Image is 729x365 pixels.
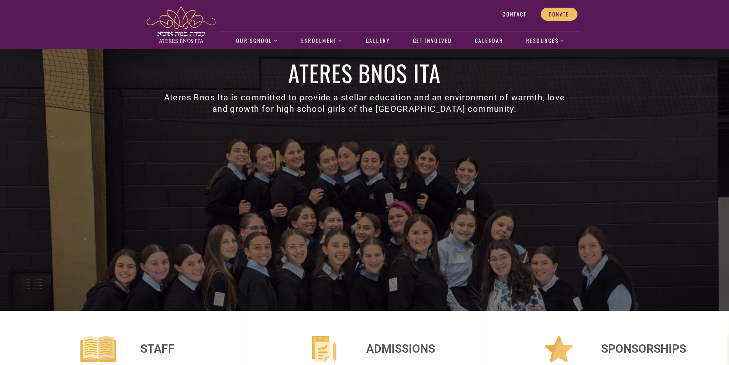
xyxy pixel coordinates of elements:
[494,8,535,21] a: Contact
[471,32,507,50] a: Calendar
[601,342,686,355] a: Sponsorships
[541,8,577,21] a: Donate
[502,11,527,18] span: Contact
[140,342,175,355] a: Staff
[297,32,347,50] a: Enrollment
[159,61,571,84] h1: Ateres Bnos Ita
[362,32,394,50] a: Gallery
[159,92,571,115] h3: Ateres Bnos Ita is committed to provide a stellar education and an environment of warmth, love an...
[549,11,569,18] span: Donate
[522,32,569,50] a: Resources
[366,342,435,355] a: Admissions
[147,6,215,43] img: ateres
[232,32,282,50] a: Our School
[409,32,456,50] a: Get Involved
